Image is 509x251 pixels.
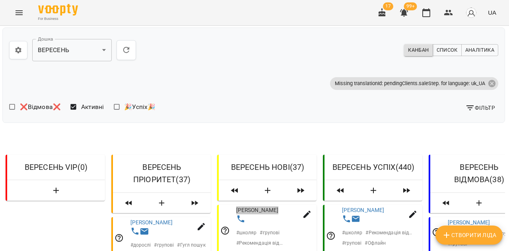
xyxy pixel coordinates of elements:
[404,44,433,56] button: Канбан
[465,103,495,113] span: Фільтр
[328,184,353,198] span: Пересунути лідів з колонки
[404,2,417,10] span: 99+
[342,239,362,247] p: # групові
[365,239,386,247] p: # Офлайн
[437,46,458,54] span: Список
[130,220,173,226] a: [PERSON_NAME]
[466,7,477,18] img: avatar_s.png
[342,207,385,213] a: [PERSON_NAME]
[225,161,310,173] h6: ВЕРЕСЕНЬ НОВІ ( 37 )
[465,46,494,54] span: Аналітика
[365,229,413,236] p: # Рекомендація від друзів знайомих тощо
[342,229,363,236] p: # школяр
[408,46,429,54] span: Канбан
[116,196,142,210] span: Пересунути лідів з колонки
[433,196,459,210] span: Пересунути лідів з колонки
[383,2,393,10] span: 17
[288,184,313,198] span: Пересунути лідів з колонки
[115,233,124,243] svg: Відповідальний співробітник не заданий
[154,242,174,249] p: # групові
[326,231,336,241] svg: Відповідальний співробітник не заданий
[124,102,155,112] span: 🎉Успіх🎉
[38,16,78,21] span: For Business
[236,229,257,236] p: # школяр
[435,226,503,245] button: Створити Ліда
[433,44,462,56] button: Список
[461,44,498,56] button: Аналітика
[81,102,104,112] span: Активні
[14,161,99,173] h6: ВЕРЕСЕНЬ VIP ( 0 )
[442,230,496,240] span: Створити Ліда
[330,80,490,87] span: Missing translationId: pendingClients.saleStep. for language: uk_UA
[236,207,279,213] a: [PERSON_NAME]
[38,4,78,16] img: Voopty Logo
[236,239,284,247] p: # Рекомендація від друзів знайомих тощо
[182,196,208,210] span: Пересунути лідів з колонки
[10,3,29,22] button: Menu
[32,39,112,61] div: ВЕРЕСЕНЬ
[119,161,204,186] h6: ВЕРЕСЕНЬ ПРІОРИТЕТ ( 37 )
[462,196,496,210] button: Створити Ліда
[20,102,61,112] span: ❌Відмова❌
[485,5,499,20] button: UA
[220,226,230,235] svg: Відповідальний співробітник не заданий
[177,242,205,249] p: # Гугл пошук
[356,184,390,198] button: Створити Ліда
[145,196,179,210] button: Створити Ліда
[432,228,441,237] svg: Відповідальний співробітник не заданий
[331,161,416,173] h6: ВЕРЕСЕНЬ УСПІХ ( 440 )
[448,220,490,226] a: [PERSON_NAME]
[10,184,102,198] button: Створити Ліда
[130,242,151,249] p: # дорослі
[462,101,498,115] button: Фільтр
[260,229,280,236] p: # групові
[394,184,419,198] span: Пересунути лідів з колонки
[488,8,496,17] span: UA
[330,77,498,90] div: Missing translationId: pendingClients.saleStep. for language: uk_UA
